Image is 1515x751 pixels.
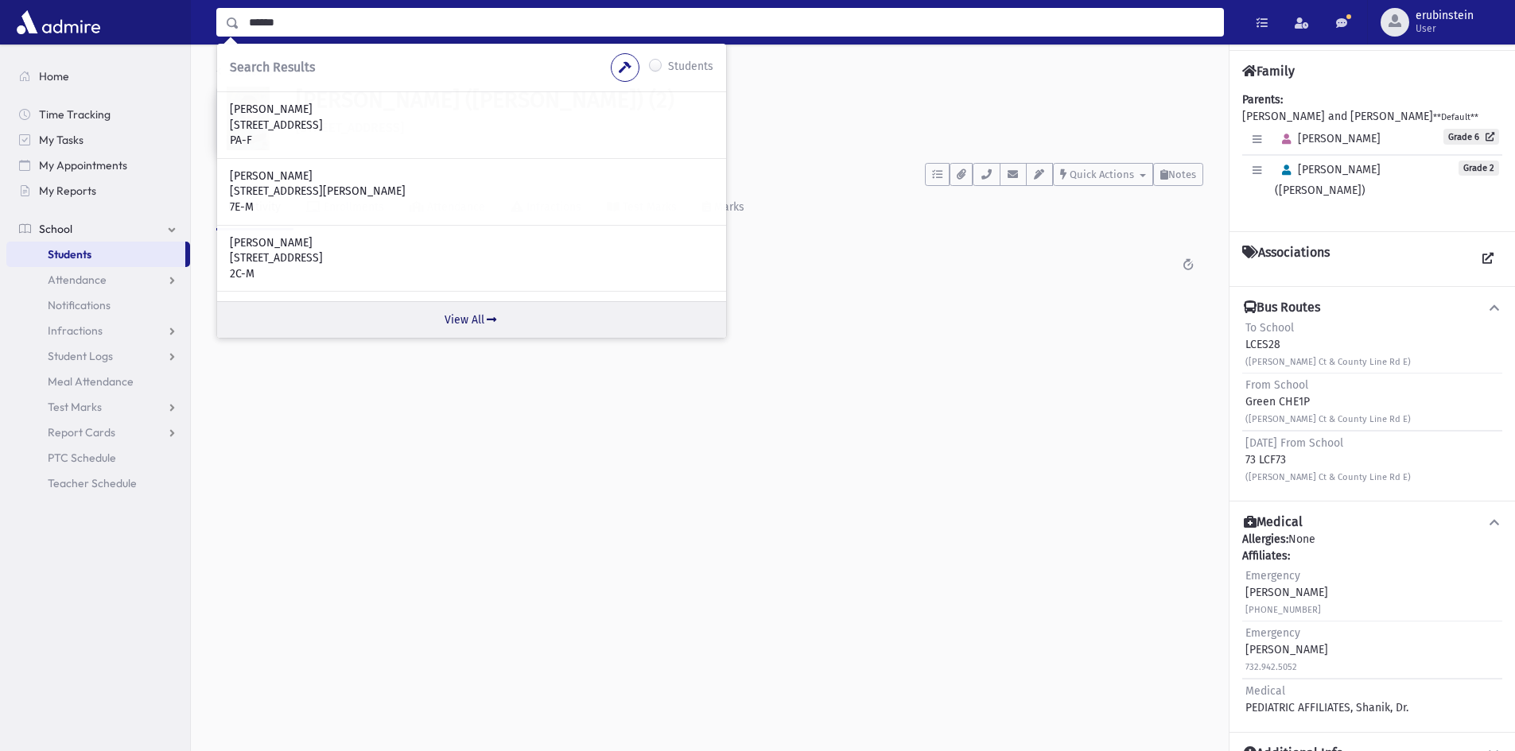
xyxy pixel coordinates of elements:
[1245,684,1285,698] span: Medical
[230,235,713,282] a: [PERSON_NAME] [STREET_ADDRESS] 2C-M
[1244,514,1303,531] h4: Medical
[48,425,115,439] span: Report Cards
[1242,514,1502,531] button: Medical
[6,470,190,496] a: Teacher Schedule
[1245,567,1328,617] div: [PERSON_NAME]
[668,58,713,77] label: Students
[1416,22,1474,35] span: User
[1245,472,1411,482] small: ([PERSON_NAME] Ct & County Line Rd E)
[39,158,127,172] span: My Appointments
[13,6,104,38] img: AdmirePro
[1244,300,1320,316] h4: Bus Routes
[216,65,274,79] a: Students
[1245,321,1294,335] span: To School
[6,242,185,267] a: Students
[6,127,190,153] a: My Tasks
[1275,163,1381,197] span: [PERSON_NAME] ([PERSON_NAME])
[48,451,116,465] span: PTC Schedule
[1275,132,1381,145] span: [PERSON_NAME]
[1245,377,1411,427] div: Green CHE1P
[1070,168,1134,180] span: Quick Actions
[6,267,190,292] a: Attendance
[6,369,190,394] a: Meal Attendance
[39,107,111,122] span: Time Tracking
[48,374,134,389] span: Meal Attendance
[296,87,1203,114] h1: [PERSON_NAME] ([PERSON_NAME]) (2)
[6,64,190,89] a: Home
[6,292,190,318] a: Notifications
[6,318,190,343] a: Infractions
[6,394,190,420] a: Test Marks
[1474,245,1502,273] a: View all Associations
[1242,91,1502,219] div: [PERSON_NAME] and [PERSON_NAME]
[1245,683,1408,716] div: PEDIATRIC AFFILIATES, Shanik, Dr.
[1053,163,1153,186] button: Quick Actions
[230,102,713,149] a: [PERSON_NAME] [STREET_ADDRESS] PA-F
[1153,163,1203,186] button: Notes
[6,445,190,470] a: PTC Schedule
[1245,569,1300,583] span: Emergency
[1245,357,1411,367] small: ([PERSON_NAME] Ct & County Line Rd E)
[1245,378,1308,392] span: From School
[6,102,190,127] a: Time Tracking
[1245,662,1297,672] small: 732.942.5052
[6,178,190,203] a: My Reports
[1242,93,1283,106] b: Parents:
[711,200,744,214] div: Marks
[6,420,190,445] a: Report Cards
[48,476,137,490] span: Teacher Schedule
[230,102,713,118] p: [PERSON_NAME]
[230,168,713,215] a: [PERSON_NAME] [STREET_ADDRESS][PERSON_NAME] 7E-M
[1242,64,1295,79] h4: Family
[48,349,113,363] span: Student Logs
[230,184,713,199] p: [STREET_ADDRESS][PERSON_NAME]
[1245,626,1300,640] span: Emergency
[6,343,190,369] a: Student Logs
[1168,168,1196,180] span: Notes
[230,168,713,184] p: [PERSON_NAME]
[1242,549,1290,563] b: Affiliates:
[1245,436,1343,450] span: [DATE] From School
[39,222,72,236] span: School
[48,298,111,312] span: Notifications
[239,8,1223,37] input: Search
[39,69,69,83] span: Home
[48,323,103,338] span: Infractions
[216,64,274,87] nav: breadcrumb
[48,400,102,414] span: Test Marks
[6,153,190,178] a: My Appointments
[1443,129,1499,145] a: Grade 6
[1459,161,1499,176] span: Grade 2
[230,250,713,266] p: [STREET_ADDRESS]
[230,199,713,215] p: 7E-M
[230,133,713,149] p: PA-F
[1242,245,1330,273] h4: Associations
[1242,531,1502,719] div: None
[1245,435,1411,485] div: 73 LCF73
[39,184,96,198] span: My Reports
[1242,532,1288,546] b: Allergies:
[230,60,315,75] span: Search Results
[48,273,107,287] span: Attendance
[48,247,91,261] span: Students
[1245,605,1321,615] small: [PHONE_NUMBER]
[230,266,713,282] p: 2C-M
[1245,625,1328,675] div: [PERSON_NAME]
[39,133,84,147] span: My Tasks
[6,216,190,242] a: School
[296,120,1203,135] h6: [STREET_ADDRESS]
[1416,10,1474,22] span: erubinstein
[230,118,713,134] p: [STREET_ADDRESS]
[1245,414,1411,424] small: ([PERSON_NAME] Ct & County Line Rd E)
[217,301,726,338] a: View All
[1245,319,1411,370] div: LCES28
[1242,300,1502,316] button: Bus Routes
[230,235,713,251] p: [PERSON_NAME]
[216,186,293,230] a: Activity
